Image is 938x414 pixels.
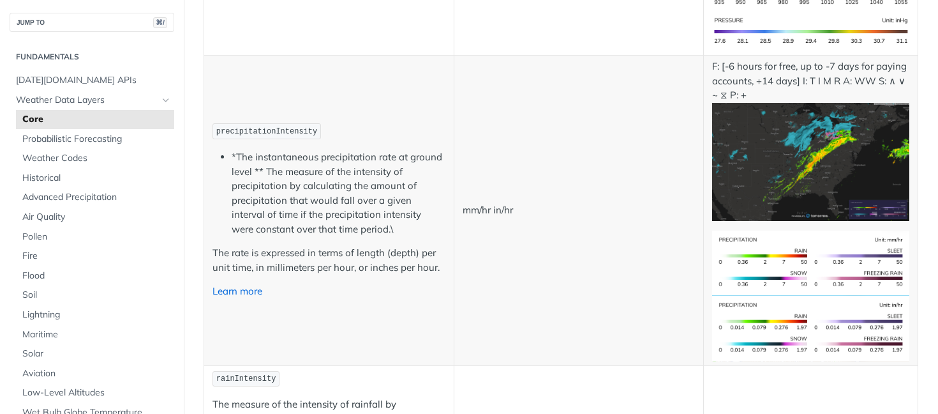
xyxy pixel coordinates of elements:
span: [DATE][DOMAIN_NAME] APIs [16,74,171,87]
span: Solar [22,348,171,360]
span: rainIntensity [216,374,276,383]
span: Expand image [712,155,909,167]
span: Flood [22,270,171,282]
span: Pollen [22,231,171,243]
p: The rate is expressed in terms of length (depth) per unit time, in millimeters per hour, or inche... [212,246,445,275]
span: Weather Data Layers [16,94,158,107]
span: Weather Codes [22,152,171,165]
span: ⌘/ [153,17,167,28]
a: Learn more [212,285,262,297]
span: Air Quality [22,211,171,224]
a: Weather Codes [16,149,174,168]
p: mm/hr in/hr [463,203,696,218]
button: JUMP TO⌘/ [10,13,174,32]
a: Air Quality [16,208,174,227]
li: *The instantaneous precipitation rate at ground level ** The measure of the intensity of precipit... [232,150,445,236]
h2: Fundamentals [10,51,174,63]
p: F: [-6 hours for free, up to -7 days for paying accounts, +14 days] I: T I M R A: WW S: ∧ ∨ ~ ⧖ P: + [712,59,909,221]
span: Low-Level Altitudes [22,387,171,399]
span: Maritime [22,328,171,341]
span: Core [22,113,171,126]
a: Flood [16,266,174,286]
span: Expand image [712,25,909,37]
a: Weather Data LayersHide subpages for Weather Data Layers [10,91,174,110]
a: Probabilistic Forecasting [16,130,174,149]
span: Probabilistic Forecasting [22,133,171,146]
a: Fire [16,247,174,266]
a: Low-Level Altitudes [16,383,174,402]
a: Advanced Precipitation [16,188,174,207]
a: Maritime [16,325,174,344]
span: Expand image [712,321,909,333]
span: Aviation [22,367,171,380]
button: Hide subpages for Weather Data Layers [161,95,171,105]
span: Advanced Precipitation [22,191,171,204]
a: Solar [16,344,174,364]
a: Aviation [16,364,174,383]
span: Historical [22,172,171,185]
span: Soil [22,289,171,302]
span: Expand image [712,256,909,268]
a: Core [16,110,174,129]
span: Lightning [22,309,171,321]
a: Pollen [16,227,174,247]
a: Lightning [16,305,174,325]
span: precipitationIntensity [216,127,317,136]
a: Historical [16,169,174,188]
a: [DATE][DOMAIN_NAME] APIs [10,71,174,90]
span: Fire [22,250,171,263]
a: Soil [16,286,174,305]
